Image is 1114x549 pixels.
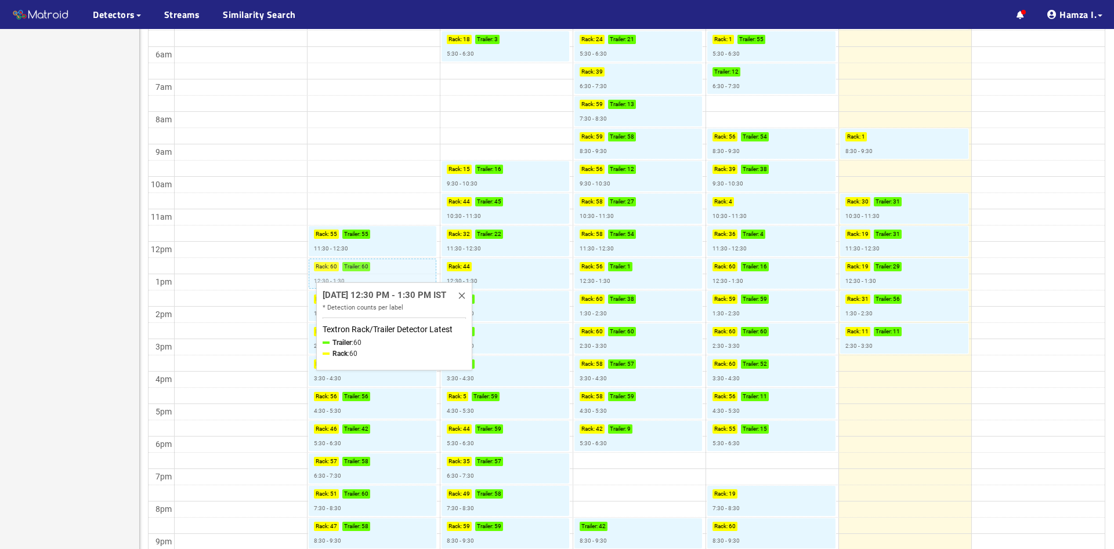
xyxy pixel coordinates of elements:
p: 5:30 - 6:30 [580,439,607,448]
p: 44 [463,197,470,206]
p: Rack : [449,457,462,466]
p: 9:30 - 10:30 [447,179,478,188]
p: 8:30 - 9:30 [580,536,607,546]
p: Rack : [714,132,728,141]
p: Trailer : [477,165,493,174]
p: 59 [596,132,603,141]
p: Rack : [449,424,462,434]
p: 6:30 - 7:30 [314,471,341,481]
p: 5:30 - 6:30 [712,439,740,448]
p: Rack : [316,262,329,271]
p: Trailer : [743,392,759,401]
p: Rack : [847,327,860,336]
p: 10:30 - 11:30 [712,212,747,221]
p: Rack : [714,359,728,369]
p: Trailer : [610,35,626,44]
p: Trailer : [477,35,493,44]
p: 7:30 - 8:30 [447,504,474,513]
p: 9:30 - 10:30 [712,179,743,188]
div: [DATE] 12:30 PM - 1:30 PM IST [323,289,446,303]
p: Rack : [714,327,728,336]
p: 8:30 - 9:30 [712,147,740,156]
p: 58 [596,359,603,369]
p: 42 [361,424,368,434]
p: 42 [599,522,606,531]
p: 4 [760,230,764,239]
p: 12 [732,67,739,77]
p: 3:30 - 4:30 [447,374,474,383]
p: 58 [361,522,368,531]
p: 4:30 - 5:30 [447,406,474,416]
a: Similarity Search [223,8,296,21]
p: Trailer : [610,230,626,239]
p: 60 [596,327,603,336]
p: 39 [729,165,736,174]
p: 13 [627,100,634,109]
p: 12:30 - 1:30 [314,277,345,286]
p: 57 [330,457,337,466]
p: 59 [491,392,498,401]
strong: Rack [332,348,348,359]
p: 55 [729,424,736,434]
p: 7:30 - 8:30 [712,504,740,513]
p: 21 [627,35,634,44]
div: 9pm [153,535,174,548]
p: 35 [463,457,470,466]
p: 55 [757,35,764,44]
div: 3pm [153,340,174,353]
p: Rack : [581,165,595,174]
p: 59 [729,295,736,304]
img: Matroid logo [12,6,70,24]
p: 55 [361,230,368,239]
p: Rack : [847,230,860,239]
p: Trailer : [743,165,759,174]
p: Trailer : [477,457,493,466]
p: Trailer : [477,230,493,239]
p: 59 [494,424,501,434]
p: 15 [463,165,470,174]
p: 49 [463,489,470,499]
p: 31 [862,295,869,304]
p: 60 [627,327,634,336]
p: 4 [729,197,732,206]
p: Rack : [581,230,595,239]
p: 15 [760,424,767,434]
p: Trailer : [743,230,759,239]
p: 6:30 - 7:30 [580,82,607,91]
p: Trailer : [743,262,759,271]
p: 12 [627,165,634,174]
p: 2:30 - 3:30 [712,341,740,351]
p: Trailer : [876,230,892,239]
p: 58 [494,489,501,499]
p: Rack : [714,424,728,434]
p: Rack : [449,392,462,401]
div: 9am [153,146,174,158]
p: 11 [893,327,900,336]
p: Rack : [449,165,462,174]
p: 54 [760,132,767,141]
p: 1:30 - 2:30 [580,309,607,318]
p: Rack : [316,230,329,239]
p: Trailer : [477,522,493,531]
p: Rack : [581,359,595,369]
p: Rack : [449,522,462,531]
p: 58 [596,392,603,401]
p: 60 [361,262,368,271]
p: 11:30 - 12:30 [712,244,747,253]
div: 7pm [153,470,174,483]
p: Trailer : [473,392,490,401]
p: Rack : [581,132,595,141]
p: 10:30 - 11:30 [580,212,614,221]
p: Rack : [316,295,329,304]
p: Rack : [581,327,595,336]
p: Trailer : [714,67,730,77]
p: 3:30 - 4:30 [580,374,607,383]
p: 58 [596,197,603,206]
p: Rack : [714,295,728,304]
p: 47 [330,522,337,531]
p: 16 [760,262,767,271]
p: 11 [760,392,767,401]
p: Trailer : [344,522,360,531]
p: 1:30 - 2:30 [712,309,740,318]
p: 11:30 - 12:30 [845,244,880,253]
